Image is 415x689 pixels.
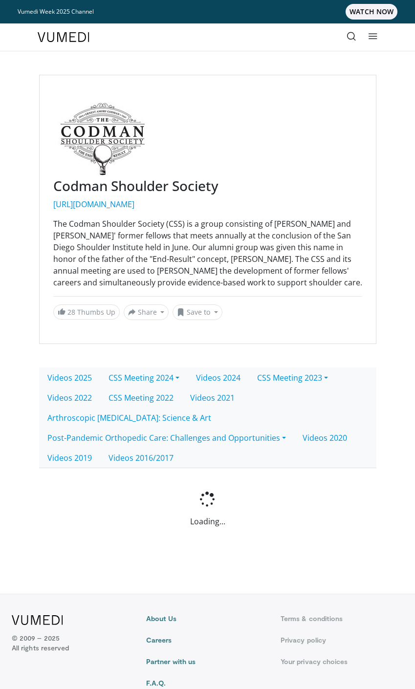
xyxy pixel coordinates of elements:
a: Your privacy choices [281,657,403,667]
a: CSS Meeting 2024 [100,367,188,388]
a: About Us [146,614,269,624]
a: Careers [146,635,269,645]
span: WATCH NOW [346,4,397,20]
p: Loading... [39,516,376,527]
a: [URL][DOMAIN_NAME] [53,199,134,210]
a: CSS Meeting 2023 [249,367,336,388]
a: 28 Thumbs Up [53,304,120,320]
a: Terms & conditions [281,614,403,624]
img: VuMedi Logo [12,615,63,625]
a: F.A.Q. [146,678,269,688]
button: Save to [173,304,222,320]
a: Videos 2022 [39,388,100,408]
span: All rights reserved [12,643,69,653]
a: Privacy policy [281,635,403,645]
a: Videos 2024 [188,367,249,388]
p: © 2009 – 2025 [12,633,69,653]
a: Videos 2021 [182,388,243,408]
p: The Codman Shoulder Society (CSS) is a group consisting of [PERSON_NAME] and [PERSON_NAME]' forme... [53,218,362,288]
a: Partner with us [146,657,269,667]
img: VuMedi Logo [38,32,89,42]
span: 28 [67,307,75,317]
button: Share [124,304,169,320]
a: Arthroscopic [MEDICAL_DATA]: Science & Art [39,408,219,428]
img: Codman Shoulder Society [53,99,151,178]
a: Post-Pandemic Orthopedic Care: Challenges and Opportunities [39,428,294,448]
a: Videos 2019 [39,448,100,468]
h3: Codman Shoulder Society [53,178,362,194]
a: Videos 2025 [39,367,100,388]
a: Vumedi Week 2025 ChannelWATCH NOW [18,4,397,20]
a: Videos 2016/2017 [100,448,182,468]
a: CSS Meeting 2022 [100,388,182,408]
a: Videos 2020 [294,428,355,448]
